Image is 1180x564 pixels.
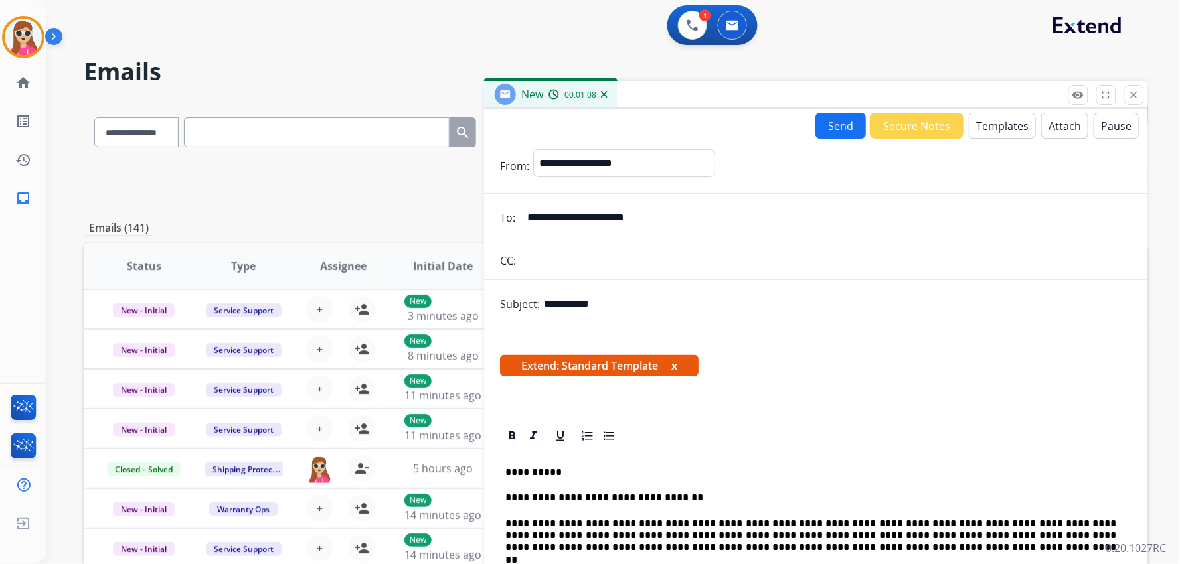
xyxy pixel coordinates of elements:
span: Extend: Standard Template [500,355,699,376]
div: Ordered List [578,426,598,446]
div: Bold [502,426,522,446]
button: Templates [969,113,1036,139]
mat-icon: inbox [15,190,31,206]
h2: Emails [84,58,1148,85]
span: 8 minutes ago [408,348,479,363]
span: New - Initial [113,502,175,516]
mat-icon: history [15,152,31,168]
button: Secure Notes [870,113,964,139]
span: 14 minutes ago [404,547,481,562]
button: + [306,376,333,402]
p: Subject: [500,296,540,312]
span: Service Support [206,542,282,556]
span: + [317,381,323,397]
span: Closed – Solved [107,462,181,476]
p: New [404,414,432,427]
span: 14 minutes ago [404,508,481,522]
button: x [671,358,677,374]
div: Italic [523,426,543,446]
span: 5 hours ago [413,461,473,476]
span: New - Initial [113,423,175,437]
p: New [404,295,432,308]
button: + [306,296,333,322]
mat-icon: list_alt [15,113,31,129]
button: + [306,535,333,561]
div: Bullet List [599,426,619,446]
span: + [317,500,323,516]
button: + [306,336,333,362]
span: Type [231,258,256,274]
span: 11 minutes ago [404,388,481,403]
span: New [521,87,543,102]
p: New [404,374,432,388]
p: Emails (141) [84,220,154,236]
span: Initial Date [413,258,473,274]
span: New - Initial [113,343,175,357]
span: Service Support [206,383,282,397]
span: + [317,301,323,317]
mat-icon: person_add [354,500,370,516]
p: New [404,334,432,348]
span: 00:01:08 [564,90,596,100]
span: New - Initial [113,303,175,317]
mat-icon: person_remove [354,460,370,476]
mat-icon: fullscreen [1100,89,1112,101]
span: Warranty Ops [209,502,278,516]
mat-icon: person_add [354,381,370,397]
p: 0.20.1027RC [1106,540,1167,556]
img: agent-avatar [306,455,333,483]
p: New [404,533,432,547]
span: 11 minutes ago [404,428,481,443]
span: + [317,341,323,357]
span: New - Initial [113,383,175,397]
span: Service Support [206,423,282,437]
img: avatar [5,19,42,56]
p: CC: [500,253,516,269]
button: Send [815,113,866,139]
mat-icon: person_add [354,301,370,317]
button: + [306,415,333,442]
mat-icon: person_add [354,540,370,556]
mat-icon: close [1128,89,1140,101]
mat-icon: remove_red_eye [1072,89,1084,101]
span: Shipping Protection [205,462,295,476]
mat-icon: person_add [354,341,370,357]
mat-icon: home [15,75,31,91]
p: To: [500,210,515,226]
span: 3 minutes ago [408,309,479,323]
span: New - Initial [113,542,175,556]
span: Service Support [206,343,282,357]
button: Pause [1094,113,1139,139]
button: Attach [1041,113,1088,139]
span: Assignee [320,258,367,274]
p: New [404,494,432,507]
span: Service Support [206,303,282,317]
mat-icon: person_add [354,421,370,437]
p: From: [500,158,529,174]
mat-icon: search [455,125,471,141]
span: + [317,540,323,556]
button: + [306,495,333,522]
div: 1 [699,9,711,21]
span: Status [127,258,161,274]
span: + [317,421,323,437]
div: Underline [550,426,570,446]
